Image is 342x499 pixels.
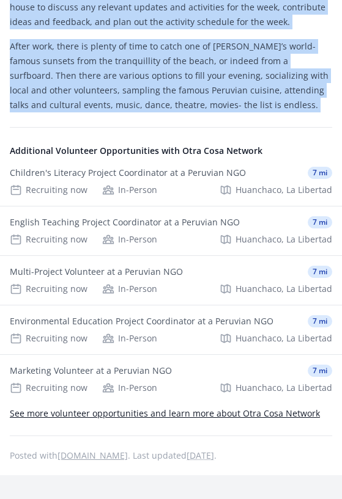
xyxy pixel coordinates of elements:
[10,266,183,278] div: Multi-Project Volunteer at a Peruvian NGO
[10,283,87,295] div: Recruiting now
[102,233,157,246] div: In-Person
[10,145,332,157] h4: Additional Volunteer Opportunities with Otra Cosa Network
[236,283,332,295] span: Huanchaco, La Libertad
[10,315,273,327] div: Environmental Education Project Coordinator at a Peruvian NGO
[102,382,157,394] div: In-Person
[102,332,157,344] div: In-Person
[102,184,157,196] div: In-Person
[102,283,157,295] div: In-Person
[308,266,332,278] span: 7 mi
[308,365,332,377] span: 7 mi
[10,451,332,461] p: Posted with . Last updated .
[10,233,87,246] div: Recruiting now
[236,184,332,196] span: Huanchaco, La Libertad
[308,315,332,327] span: 7 mi
[236,332,332,344] span: Huanchaco, La Libertad
[236,233,332,246] span: Huanchaco, La Libertad
[10,39,332,112] p: After work, there is plenty of time to catch one of [PERSON_NAME]’s world-famous sunsets from the...
[58,450,128,461] a: [DOMAIN_NAME]
[10,332,87,344] div: Recruiting now
[10,382,87,394] div: Recruiting now
[308,216,332,228] span: 7 mi
[10,216,240,228] div: English Teaching Project Coordinator at a Peruvian NGO
[236,382,332,394] span: Huanchaco, La Libertad
[10,167,246,179] div: Children's Literacy Project Coordinator at a Peruvian NGO
[187,450,214,461] abbr: Thu, Aug 14, 2025 9:55 PM
[10,365,172,377] div: Marketing Volunteer at a Peruvian NGO
[308,167,332,179] span: 7 mi
[10,184,87,196] div: Recruiting now
[10,407,320,419] a: See more volunteer opportunities and learn more about Otra Cosa Network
